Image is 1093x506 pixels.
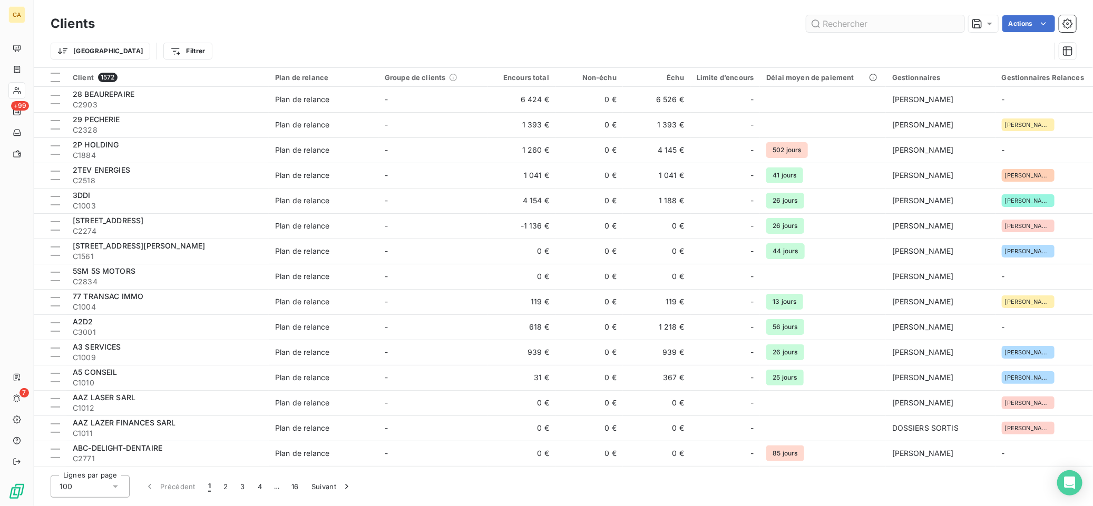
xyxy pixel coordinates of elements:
span: 85 jours [766,445,804,461]
span: - [1002,95,1005,104]
span: C1003 [73,201,262,211]
span: 26 jours [766,218,804,234]
td: 0 € [555,365,623,390]
td: 0 € [555,466,623,491]
button: Actions [1002,15,1055,32]
div: Échu [629,73,684,82]
span: - [750,296,754,307]
td: 31 € [488,365,555,390]
span: - [385,120,388,129]
span: - [385,272,388,281]
button: 3 [235,475,251,498]
span: [PERSON_NAME] [1005,172,1051,178]
h3: Clients [51,14,95,33]
span: - [385,95,388,104]
span: AAZ LASER SARL [73,393,135,402]
td: 1 041 € [488,163,555,188]
span: - [750,120,754,130]
span: C1009 [73,352,262,363]
span: C1010 [73,378,262,388]
span: - [385,196,388,205]
td: 119 € [623,289,690,314]
td: 0 € [555,390,623,415]
td: 0 € [623,441,690,466]
td: 0 € [488,441,555,466]
span: [PERSON_NAME] [1005,223,1051,229]
div: Plan de relance [275,145,329,155]
td: 1 188 € [623,188,690,213]
div: Plan de relance [275,170,329,181]
img: Logo LeanPay [8,483,25,500]
button: 2 [217,475,234,498]
td: 0 € [555,289,623,314]
td: 0 € [488,415,555,441]
span: - [385,348,388,356]
div: Plan de relance [275,347,329,358]
span: [PERSON_NAME] [892,120,954,129]
span: C2518 [73,175,262,186]
span: C1561 [73,251,262,262]
div: Plan de relance [275,271,329,282]
span: - [1002,272,1005,281]
span: 44 jours [766,243,804,259]
td: 618 € [488,314,555,340]
td: 0 € [488,239,555,264]
td: 0 € [555,239,623,264]
div: Plan de relance [275,120,329,130]
span: C1004 [73,302,262,312]
td: 0 € [555,314,623,340]
span: - [385,423,388,432]
td: 0 € [555,213,623,239]
div: Plan de relance [275,195,329,206]
span: C2274 [73,226,262,236]
span: [PERSON_NAME] [892,348,954,356]
span: [PERSON_NAME] [892,449,954,458]
span: 77 TRANSAC IMMO [73,292,143,301]
span: 26 jours [766,344,804,360]
td: 70 € [623,466,690,491]
td: 939 € [488,340,555,365]
div: Plan de relance [275,448,329,459]
td: 0 € [555,137,623,163]
div: Gestionnaires [892,73,989,82]
td: 0 € [555,415,623,441]
button: 16 [285,475,305,498]
button: 4 [251,475,268,498]
td: 0 € [623,415,690,441]
span: … [268,478,285,495]
span: [PERSON_NAME] [1005,374,1051,381]
span: C2771 [73,453,262,464]
span: 3DDI [73,191,91,200]
span: +99 [11,101,29,111]
span: [PERSON_NAME] [1005,400,1051,406]
span: [PERSON_NAME] [892,221,954,230]
td: -1 136 € [488,213,555,239]
td: 0 € [555,340,623,365]
span: 1 [208,481,211,492]
span: - [750,94,754,105]
td: 0 € [555,163,623,188]
td: 0 € [555,87,623,112]
button: [GEOGRAPHIC_DATA] [51,43,150,59]
td: 0 € [555,264,623,289]
span: - [750,372,754,383]
span: AAZ LAZER FINANCES SARL [73,418,175,427]
span: - [1002,449,1005,458]
button: 1 [202,475,217,498]
td: 0 € [623,213,690,239]
span: 5SM 5S MOTORS [73,266,135,275]
span: [PERSON_NAME] [892,297,954,306]
span: [PERSON_NAME] [1005,248,1051,254]
button: Précédent [138,475,202,498]
span: [PERSON_NAME] [1005,122,1051,128]
span: ABC-DELIGHT-DENTAIRE [73,443,162,452]
td: 0 € [623,239,690,264]
td: 0 € [623,264,690,289]
div: CA [8,6,25,23]
span: - [750,347,754,358]
span: - [385,246,388,255]
span: 2P HOLDING [73,140,119,149]
td: 1 041 € [623,163,690,188]
td: 119 € [488,289,555,314]
span: [PERSON_NAME] [1005,197,1051,204]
